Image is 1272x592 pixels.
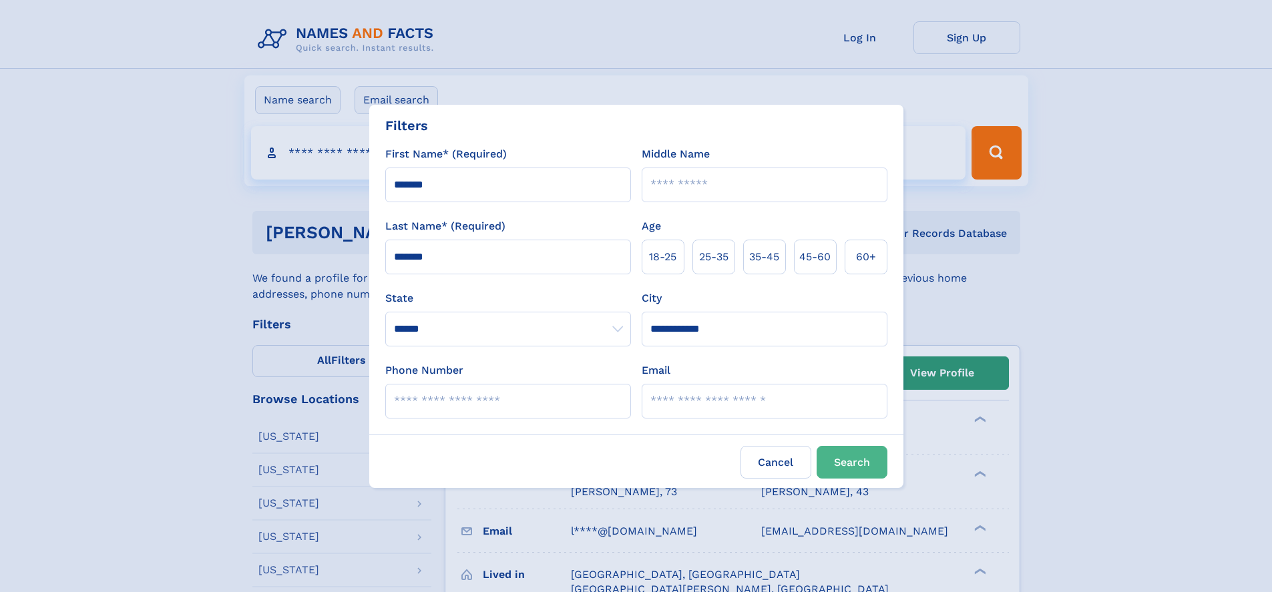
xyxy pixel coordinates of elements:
[385,115,428,135] div: Filters
[642,362,670,378] label: Email
[817,446,887,479] button: Search
[385,290,631,306] label: State
[799,249,831,265] span: 45‑60
[642,218,661,234] label: Age
[642,146,710,162] label: Middle Name
[649,249,676,265] span: 18‑25
[699,249,728,265] span: 25‑35
[385,218,505,234] label: Last Name* (Required)
[749,249,779,265] span: 35‑45
[385,146,507,162] label: First Name* (Required)
[856,249,876,265] span: 60+
[642,290,662,306] label: City
[740,446,811,479] label: Cancel
[385,362,463,378] label: Phone Number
